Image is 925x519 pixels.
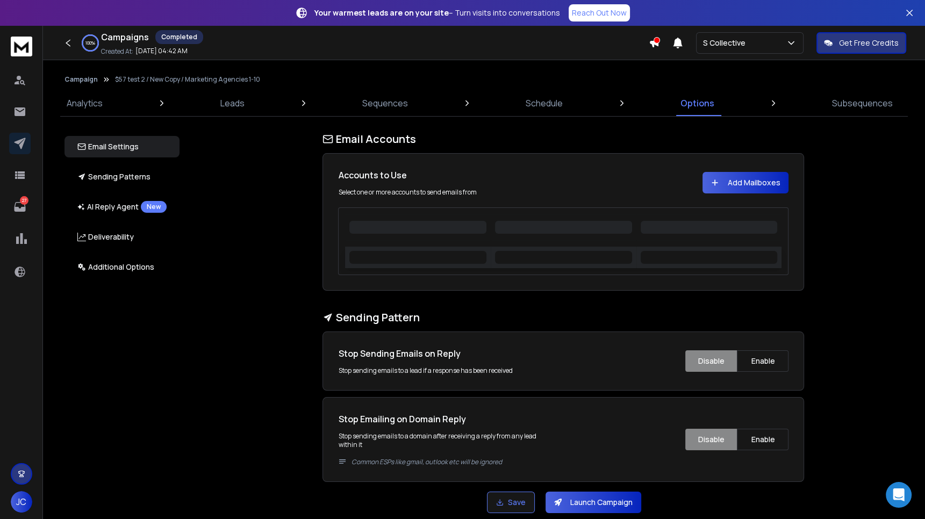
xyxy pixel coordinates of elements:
a: Analytics [60,90,109,116]
a: Subsequences [826,90,899,116]
p: 100 % [85,40,95,46]
p: Email Settings [77,141,139,152]
h1: Campaigns [101,31,149,44]
button: Email Settings [64,136,180,157]
button: Get Free Credits [816,32,906,54]
p: Sequences [362,97,408,110]
p: Analytics [67,97,103,110]
img: logo [11,37,32,56]
p: Options [680,97,714,110]
p: Created At: [101,47,133,56]
a: Options [674,90,721,116]
h1: Email Accounts [322,132,804,147]
button: Campaign [64,75,98,84]
p: Subsequences [832,97,893,110]
p: – Turn visits into conversations [314,8,560,18]
p: Get Free Credits [839,38,899,48]
p: Reach Out Now [572,8,627,18]
p: $57 test 2 / New Copy / Marketing Agencies 1-10 [115,75,260,84]
p: Schedule [526,97,563,110]
a: Schedule [519,90,569,116]
button: JC [11,491,32,513]
div: Completed [155,30,203,44]
div: Open Intercom Messenger [886,482,912,508]
a: Reach Out Now [569,4,630,21]
a: Sequences [356,90,414,116]
p: 27 [20,196,28,205]
strong: Your warmest leads are on your site [314,8,449,18]
p: [DATE] 04:42 AM [135,47,188,55]
p: Leads [220,97,245,110]
a: Leads [214,90,251,116]
p: S Collective [703,38,750,48]
a: 27 [9,196,31,218]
